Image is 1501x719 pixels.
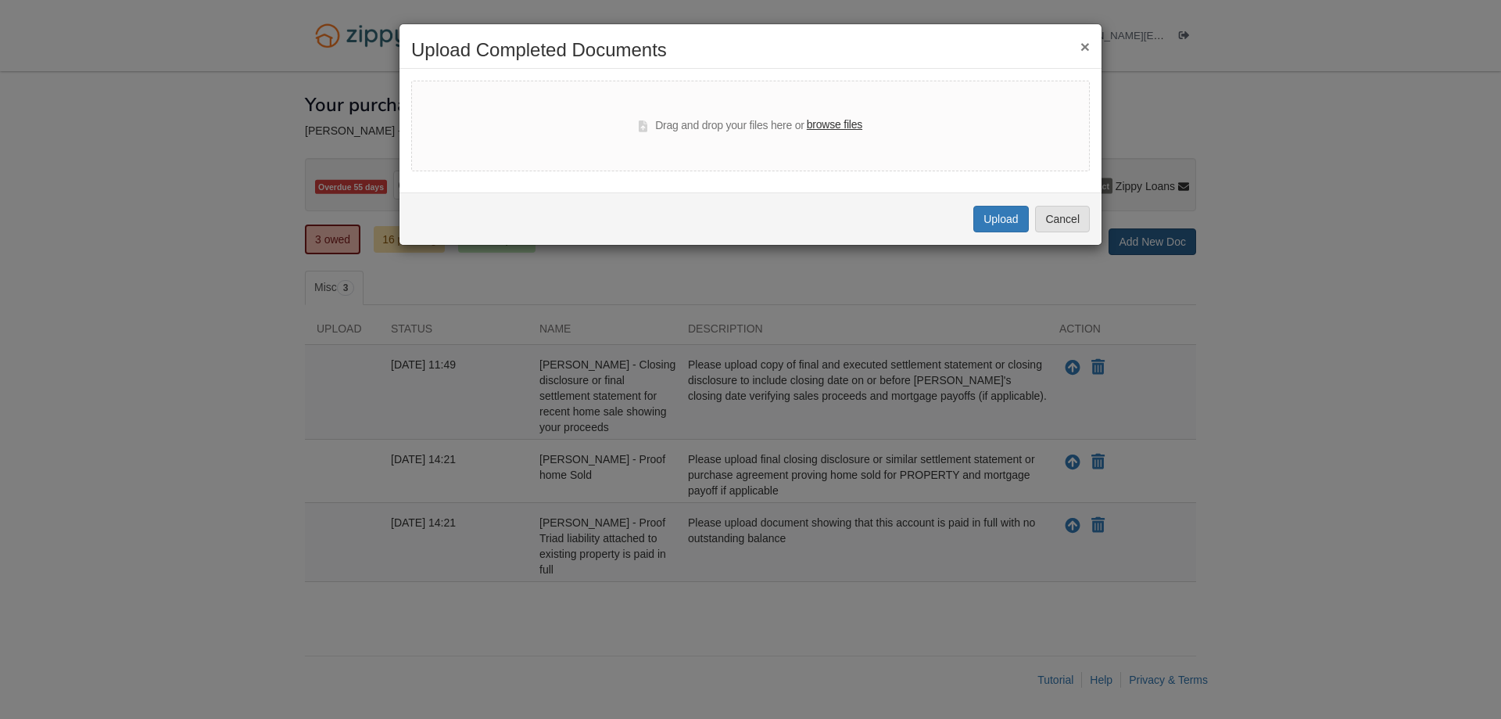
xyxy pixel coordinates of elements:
div: Drag and drop your files here or [639,117,862,135]
button: Cancel [1035,206,1090,232]
h2: Upload Completed Documents [411,40,1090,60]
button: × [1080,38,1090,55]
label: browse files [807,117,862,134]
button: Upload [973,206,1028,232]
